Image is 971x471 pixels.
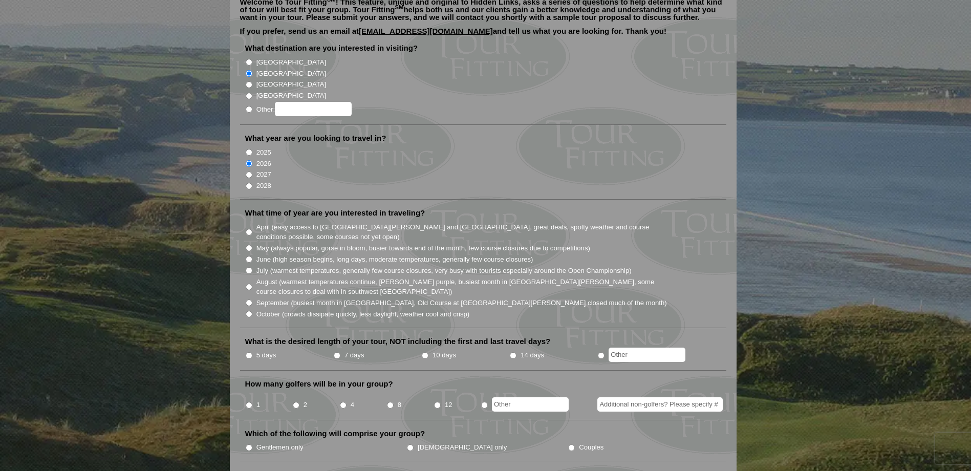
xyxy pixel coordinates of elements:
[433,350,456,360] label: 10 days
[245,336,551,347] label: What is the desired length of your tour, NOT including the first and last travel days?
[256,266,632,276] label: July (warmest temperatures, generally few course closures, very busy with tourists especially aro...
[256,442,304,453] label: Gentlemen only
[256,57,326,68] label: [GEOGRAPHIC_DATA]
[398,400,401,410] label: 8
[245,208,425,218] label: What time of year are you interested in traveling?
[256,181,271,191] label: 2028
[256,159,271,169] label: 2026
[256,243,590,253] label: May (always popular, gorse in bloom, busier towards end of the month, few course closures due to ...
[344,350,364,360] label: 7 days
[256,254,533,265] label: June (high season begins, long days, moderate temperatures, generally few course closures)
[245,133,386,143] label: What year are you looking to travel in?
[256,222,668,242] label: April (easy access to [GEOGRAPHIC_DATA][PERSON_NAME] and [GEOGRAPHIC_DATA], great deals, spotty w...
[597,397,723,412] input: Additional non-golfers? Please specify #
[256,298,667,308] label: September (busiest month in [GEOGRAPHIC_DATA], Old Course at [GEOGRAPHIC_DATA][PERSON_NAME] close...
[395,4,404,10] sup: SM
[256,400,260,410] label: 1
[245,43,418,53] label: What destination are you interested in visiting?
[445,400,452,410] label: 12
[256,91,326,101] label: [GEOGRAPHIC_DATA]
[256,277,668,297] label: August (warmest temperatures continue, [PERSON_NAME] purple, busiest month in [GEOGRAPHIC_DATA][P...
[245,379,393,389] label: How many golfers will be in your group?
[256,69,326,79] label: [GEOGRAPHIC_DATA]
[256,79,326,90] label: [GEOGRAPHIC_DATA]
[240,27,726,42] p: If you prefer, send us an email at and tell us what you are looking for. Thank you!
[609,348,685,362] input: Other
[304,400,307,410] label: 2
[359,27,493,35] a: [EMAIL_ADDRESS][DOMAIN_NAME]
[492,397,569,412] input: Other
[256,169,271,180] label: 2027
[521,350,544,360] label: 14 days
[245,429,425,439] label: Which of the following will comprise your group?
[351,400,354,410] label: 4
[579,442,603,453] label: Couples
[256,350,276,360] label: 5 days
[256,147,271,158] label: 2025
[256,102,352,116] label: Other:
[275,102,352,116] input: Other:
[256,309,470,319] label: October (crowds dissipate quickly, less daylight, weather cool and crisp)
[418,442,507,453] label: [DEMOGRAPHIC_DATA] only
